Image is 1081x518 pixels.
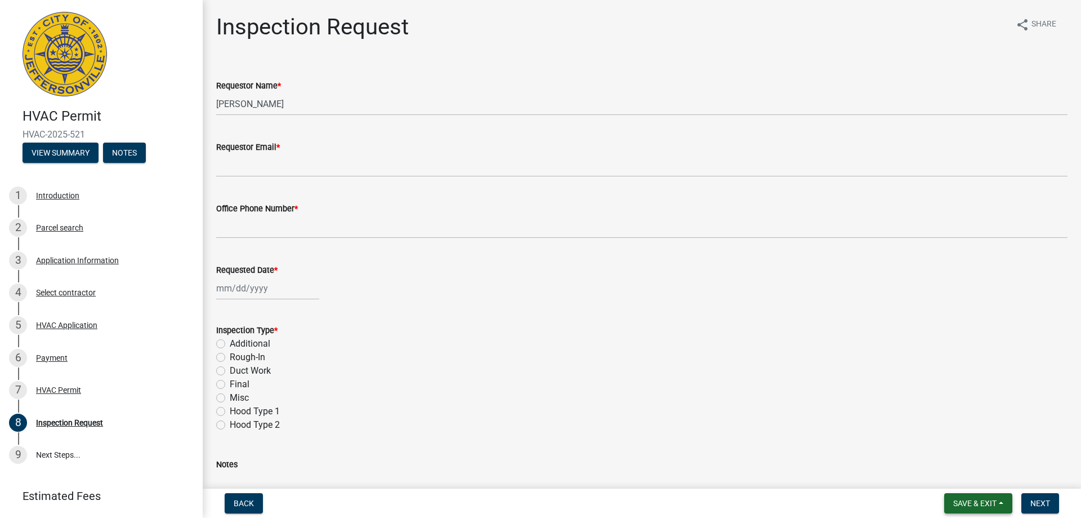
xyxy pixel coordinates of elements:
[36,289,96,296] div: Select contractor
[230,351,265,364] label: Rough-In
[1030,499,1050,508] span: Next
[1007,14,1065,36] button: shareShare
[944,493,1012,513] button: Save & Exit
[216,327,278,335] label: Inspection Type
[36,192,79,200] div: Introduction
[36,386,81,394] div: HVAC Permit
[23,12,107,96] img: City of Jeffersonville, Indiana
[9,316,27,334] div: 5
[230,391,249,405] label: Misc
[216,277,319,300] input: mm/dd/yyyy
[9,187,27,205] div: 1
[9,414,27,432] div: 8
[1016,18,1029,32] i: share
[234,499,254,508] span: Back
[9,381,27,399] div: 7
[23,143,99,163] button: View Summary
[230,364,271,378] label: Duct Work
[36,419,103,427] div: Inspection Request
[230,405,280,418] label: Hood Type 1
[225,493,263,513] button: Back
[36,224,83,232] div: Parcel search
[953,499,997,508] span: Save & Exit
[230,378,249,391] label: Final
[9,251,27,269] div: 3
[230,418,280,432] label: Hood Type 2
[36,354,68,362] div: Payment
[36,256,119,264] div: Application Information
[216,14,409,41] h1: Inspection Request
[103,143,146,163] button: Notes
[230,337,270,351] label: Additional
[216,144,280,152] label: Requestor Email
[23,108,194,125] h4: HVAC Permit
[216,267,278,275] label: Requested Date
[9,284,27,302] div: 4
[9,446,27,464] div: 9
[1021,493,1059,513] button: Next
[9,485,185,507] a: Estimated Fees
[216,205,298,213] label: Office Phone Number
[9,349,27,367] div: 6
[23,149,99,158] wm-modal-confirm: Summary
[1031,18,1056,32] span: Share
[23,129,180,140] span: HVAC-2025-521
[9,219,27,237] div: 2
[36,321,97,329] div: HVAC Application
[216,82,281,90] label: Requestor Name
[216,461,238,469] label: Notes
[103,149,146,158] wm-modal-confirm: Notes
